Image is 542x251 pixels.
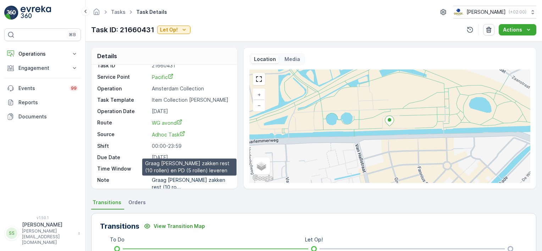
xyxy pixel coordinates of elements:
[152,120,182,126] span: WG avond
[254,74,264,84] a: View Fullscreen
[154,223,205,230] p: View Transition Map
[509,9,526,15] p: ( +02:00 )
[97,154,149,161] p: Due Date
[152,73,230,81] a: Pacific
[97,131,149,138] p: Source
[97,143,149,150] p: Shift
[97,62,149,69] p: Task ID
[152,62,230,69] p: 21660431
[111,9,126,15] a: Tasks
[18,99,78,106] p: Reports
[18,50,67,57] p: Operations
[503,26,522,33] p: Actions
[4,95,81,110] a: Reports
[258,91,261,97] span: +
[453,8,464,16] img: basis-logo_rgb2x.png
[97,165,149,172] p: Time Window
[97,96,149,104] p: Task Template
[4,6,18,20] img: logo
[93,199,121,206] span: Transitions
[258,102,261,108] span: −
[91,24,154,35] p: Task ID: 21660431
[152,154,230,161] p: [DATE]
[100,221,139,232] p: Transitions
[69,32,76,38] p: ⌘B
[4,110,81,124] a: Documents
[284,56,300,63] p: Media
[305,236,323,243] p: Let Op!
[254,89,264,100] a: Zoom In
[152,85,230,92] p: Amsterdam Collection
[160,26,178,33] p: Let Op!
[152,96,230,104] p: Item Collection [PERSON_NAME]
[110,236,125,243] p: To Do
[4,81,81,95] a: Events99
[22,228,74,245] p: [PERSON_NAME][EMAIL_ADDRESS][DOMAIN_NAME]
[97,73,149,81] p: Service Point
[18,85,65,92] p: Events
[152,108,230,115] p: [DATE]
[6,228,17,239] div: SS
[135,9,168,16] span: Task Details
[71,85,77,91] p: 99
[97,52,117,60] p: Details
[97,85,149,92] p: Operation
[466,9,506,16] p: [PERSON_NAME]
[145,160,234,174] p: Graag [PERSON_NAME] zakken rest (10 rollen) en PD (5 rollen) leveren
[254,56,276,63] p: Location
[22,221,74,228] p: [PERSON_NAME]
[152,132,185,138] span: Adhoc Task
[254,158,269,174] a: Layers
[152,119,230,127] a: WG avond
[152,143,230,150] p: 00:00-23:59
[4,216,81,220] span: v 1.50.1
[254,100,264,111] a: Zoom Out
[97,108,149,115] p: Operation Date
[21,6,51,20] img: logo_light-DOdMpM7g.png
[4,61,81,75] button: Engagement
[251,174,275,183] a: Open this area in Google Maps (opens a new window)
[251,174,275,183] img: Google
[4,221,81,245] button: SS[PERSON_NAME][PERSON_NAME][EMAIL_ADDRESS][DOMAIN_NAME]
[4,47,81,61] button: Operations
[157,26,190,34] button: Let Op!
[93,11,100,17] a: Homepage
[152,74,173,80] span: Pacific
[97,119,149,127] p: Route
[128,199,146,206] span: Orders
[499,24,536,35] button: Actions
[139,221,209,232] button: View Transition Map
[152,177,227,190] p: Graag [PERSON_NAME] zakken rest (10 ro...
[18,113,78,120] p: Documents
[453,6,536,18] button: [PERSON_NAME](+02:00)
[97,177,149,191] p: Note
[18,65,67,72] p: Engagement
[152,131,230,138] a: Adhoc Task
